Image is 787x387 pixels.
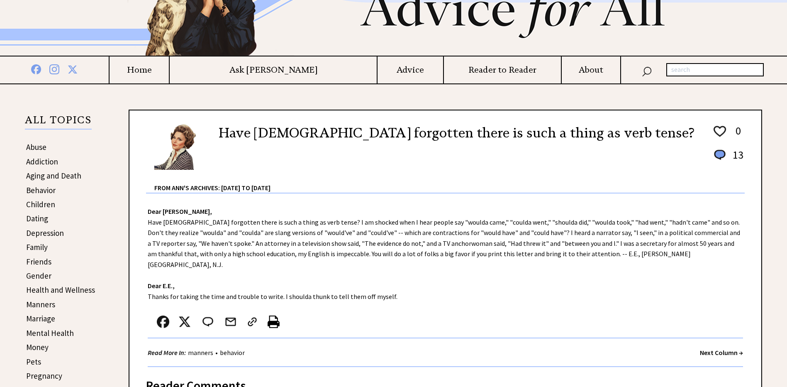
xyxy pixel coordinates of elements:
[157,316,169,328] img: facebook.png
[170,65,377,75] a: Ask [PERSON_NAME]
[148,207,212,216] strong: Dear [PERSON_NAME],
[26,157,58,167] a: Addiction
[224,316,237,328] img: mail.png
[26,242,48,252] a: Family
[666,63,764,76] input: search
[26,371,62,381] a: Pregnancy
[25,115,92,130] p: ALL TOPICS
[26,213,48,223] a: Dating
[26,142,46,152] a: Abuse
[26,285,95,295] a: Health and Wellness
[712,148,727,162] img: message_round%201.png
[26,357,41,367] a: Pets
[26,199,55,209] a: Children
[246,316,258,328] img: link_02.png
[26,171,81,181] a: Aging and Death
[218,348,247,357] a: behavior
[178,316,191,328] img: x_small.png
[700,348,743,357] a: Next Column →
[378,65,443,75] a: Advice
[154,123,206,170] img: Ann6%20v2%20small.png
[129,193,761,367] div: Have [DEMOGRAPHIC_DATA] forgotten there is such a thing as verb tense? I am shocked when I hear p...
[26,228,64,238] a: Depression
[31,63,41,74] img: facebook%20blue.png
[148,348,247,358] div: •
[26,328,74,338] a: Mental Health
[268,316,280,328] img: printer%20icon.png
[49,63,59,74] img: instagram%20blue.png
[26,342,49,352] a: Money
[729,148,744,170] td: 13
[712,124,727,139] img: heart_outline%201.png
[26,299,55,309] a: Manners
[26,185,56,195] a: Behavior
[148,348,186,357] strong: Read More In:
[201,316,215,328] img: message_round%202.png
[729,124,744,147] td: 0
[68,63,78,74] img: x%20blue.png
[26,314,55,323] a: Marriage
[219,123,694,143] h2: Have [DEMOGRAPHIC_DATA] forgotten there is such a thing as verb tense?
[26,257,51,267] a: Friends
[186,348,215,357] a: manners
[562,65,620,75] a: About
[110,65,169,75] a: Home
[154,171,745,193] div: From Ann's Archives: [DATE] to [DATE]
[444,65,561,75] a: Reader to Reader
[26,271,51,281] a: Gender
[642,65,652,77] img: search_nav.png
[148,282,175,290] strong: Dear E.E.,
